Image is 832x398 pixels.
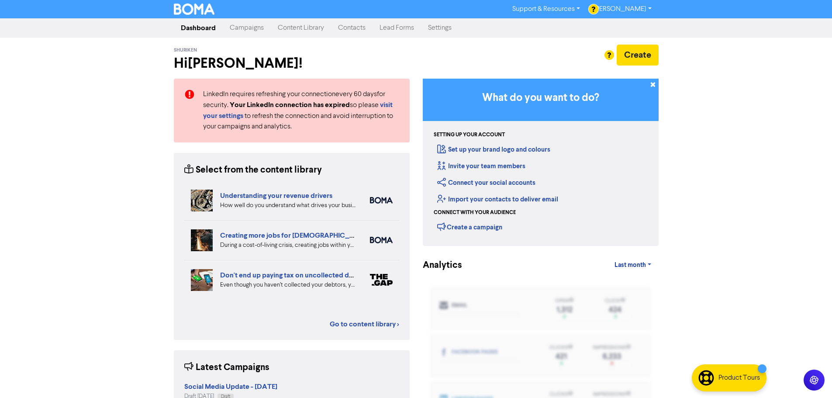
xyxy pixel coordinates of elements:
a: Import your contacts to deliver email [437,195,558,204]
strong: Your LinkedIn connection has expired [230,100,350,109]
strong: Social Media Update - [DATE] [184,382,277,391]
a: Dashboard [174,19,223,37]
img: thegap [370,274,393,286]
div: Even though you haven’t collected your debtors, you still have to pay tax on them. This is becaus... [220,280,357,290]
div: How well do you understand what drives your business revenue? We can help you review your numbers... [220,201,357,210]
a: Connect your social accounts [437,179,535,187]
a: Lead Forms [373,19,421,37]
div: Latest Campaigns [184,361,269,374]
img: boma_accounting [370,197,393,204]
div: Setting up your account [434,131,505,139]
div: Analytics [423,259,451,272]
a: [PERSON_NAME] [587,2,658,16]
div: Connect with your audience [434,209,516,217]
a: Invite your team members [437,162,525,170]
a: Don't end up paying tax on uncollected debtors! [220,271,372,280]
a: Contacts [331,19,373,37]
a: Set up your brand logo and colours [437,145,550,154]
h3: What do you want to do? [436,92,646,104]
h2: Hi [PERSON_NAME] ! [174,55,410,72]
a: Support & Resources [505,2,587,16]
img: BOMA Logo [174,3,215,15]
div: Getting Started in BOMA [423,79,659,246]
div: Select from the content library [184,163,322,177]
a: Campaigns [223,19,271,37]
a: Social Media Update - [DATE] [184,384,277,391]
a: Understanding your revenue drivers [220,191,332,200]
a: Last month [608,256,658,274]
img: boma [370,237,393,243]
span: Shuriken [174,47,197,53]
a: Content Library [271,19,331,37]
a: Go to content library > [330,319,399,329]
button: Create [617,45,659,66]
div: During a cost-of-living crisis, creating jobs within your local community is one of the most impo... [220,241,357,250]
iframe: Chat Widget [722,304,832,398]
span: Last month [615,261,646,269]
a: Creating more jobs for [DEMOGRAPHIC_DATA] workers [220,231,399,240]
a: Settings [421,19,459,37]
div: Create a campaign [437,220,502,233]
a: visit your settings [203,102,393,120]
div: LinkedIn requires refreshing your connection every 60 days for security. so please to refresh the... [197,89,406,132]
